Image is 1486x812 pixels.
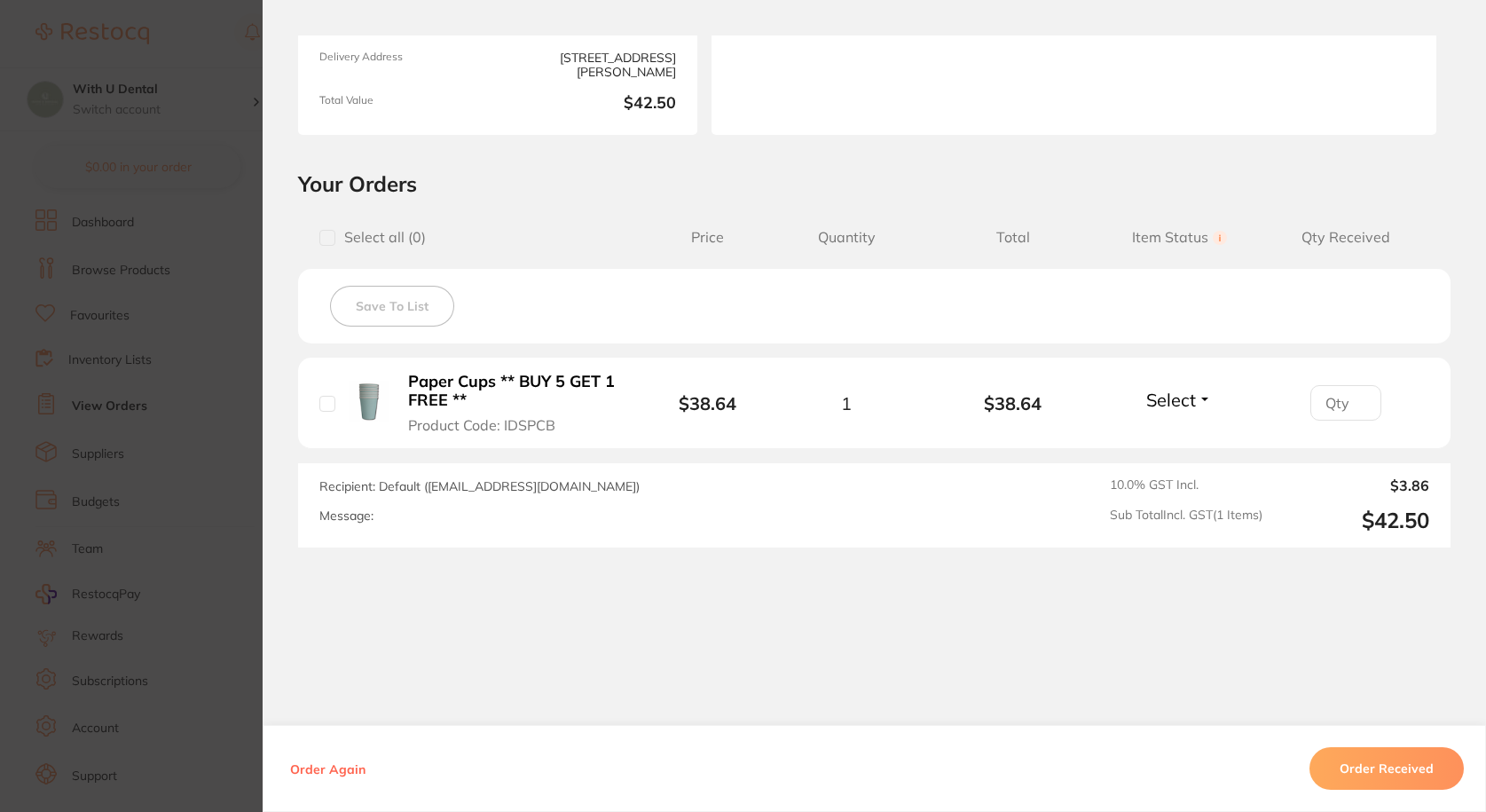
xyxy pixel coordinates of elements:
[408,373,620,409] b: Paper Cups ** BUY 5 GET 1 FREE **
[841,393,852,414] span: 1
[1277,477,1429,493] output: $3.86
[679,392,736,414] b: $38.64
[298,170,1451,197] h2: Your Orders
[1110,508,1262,533] span: Sub Total Incl. GST ( 1 Items)
[1146,389,1196,411] span: Select
[763,229,930,246] span: Quantity
[349,381,389,422] img: Paper Cups ** BUY 5 GET 1 FREE **
[1277,508,1429,533] output: $42.50
[330,286,454,327] button: Save To List
[1097,229,1263,246] span: Item Status
[319,508,373,524] label: Message:
[403,372,625,434] button: Paper Cups ** BUY 5 GET 1 FREE ** Product Code: IDSPCB
[408,417,555,433] span: Product Code: IDSPCB
[1262,229,1429,246] span: Qty Received
[319,94,491,114] span: Total Value
[1310,385,1381,421] input: Qty
[505,51,676,80] span: [STREET_ADDRESS][PERSON_NAME]
[930,229,1097,246] span: Total
[285,761,371,777] button: Order Again
[652,229,763,246] span: Price
[1309,747,1464,790] button: Order Received
[319,478,640,494] span: Recipient: Default ( [EMAIL_ADDRESS][DOMAIN_NAME] )
[930,393,1097,414] b: $38.64
[505,94,676,114] b: $42.50
[1110,477,1262,493] span: 10.0 % GST Incl.
[335,229,426,246] span: Select all ( 0 )
[319,51,491,80] span: Delivery Address
[1141,389,1217,411] button: Select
